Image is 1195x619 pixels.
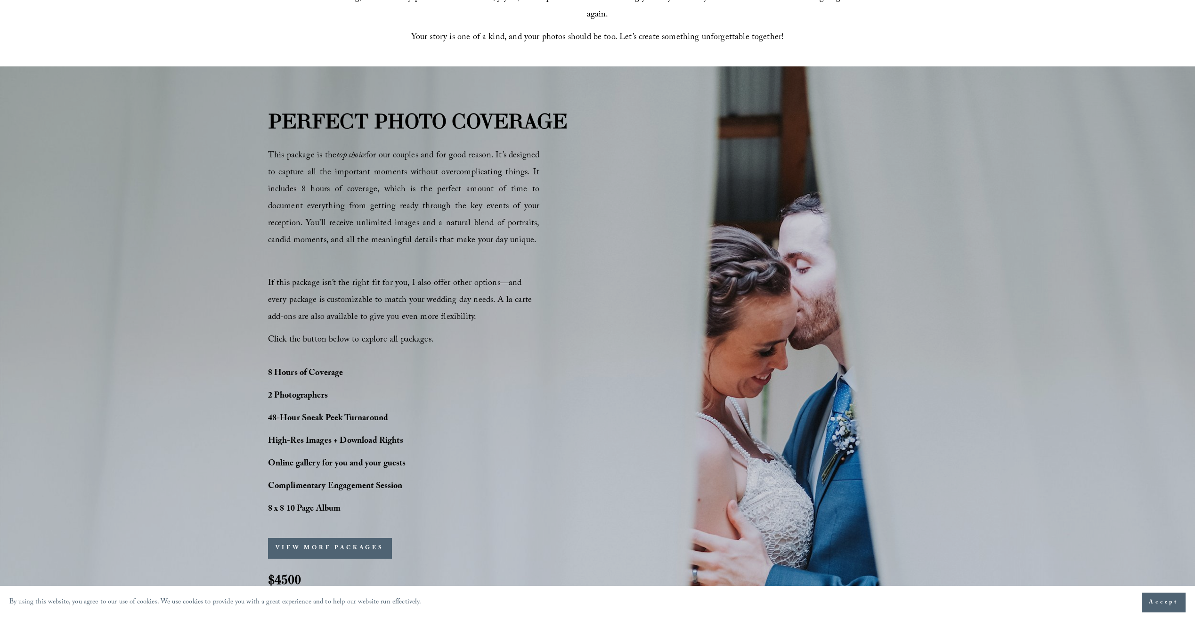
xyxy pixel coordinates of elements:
button: Accept [1142,593,1186,612]
strong: Complimentary Engagement Session [268,480,403,494]
strong: $4500 [268,571,301,588]
strong: 2 Photographers [268,389,328,404]
span: Click the button below to explore all packages. [268,333,434,348]
p: By using this website, you agree to our use of cookies. We use cookies to provide you with a grea... [9,596,422,610]
strong: PERFECT PHOTO COVERAGE [268,108,567,134]
span: Your story is one of a kind, and your photos should be too. Let’s create something unforgettable ... [411,31,784,45]
em: top choice [336,149,366,163]
strong: High-Res Images + Download Rights [268,434,403,449]
strong: 48-Hour Sneak Peek Turnaround [268,412,389,426]
span: If this package isn’t the right fit for you, I also offer other options—and every package is cust... [268,277,535,325]
span: This package is the for our couples and for good reason. It’s designed to capture all the importa... [268,149,540,248]
strong: Online gallery for you and your guests [268,457,406,472]
strong: 8 x 8 10 Page Album [268,502,341,517]
strong: 8 Hours of Coverage [268,367,343,381]
button: VIEW MORE PACKAGES [268,538,392,559]
span: Accept [1149,598,1179,607]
